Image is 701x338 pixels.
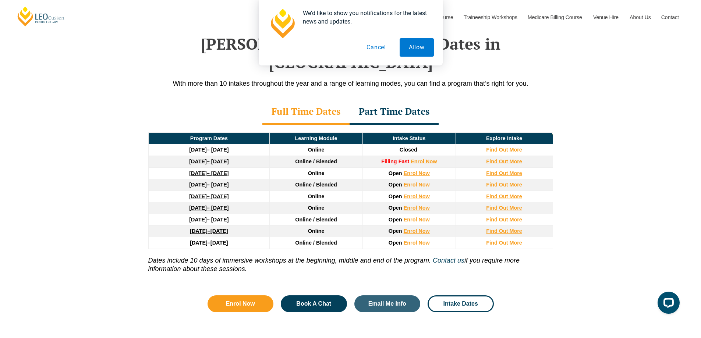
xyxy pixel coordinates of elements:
a: Find Out More [486,240,522,246]
span: Online / Blended [295,182,337,188]
a: Enrol Now [404,228,430,234]
span: Online [308,170,325,176]
a: Enrol Now [411,159,437,164]
span: Open [389,170,402,176]
p: With more than 10 intakes throughout the year and a range of learning modes, you can find a progr... [141,79,560,88]
button: Cancel [357,38,395,57]
strong: [DATE] [189,147,207,153]
div: Part Time Dates [350,99,439,125]
span: Online [308,193,325,199]
span: Open [389,217,402,223]
button: Allow [400,38,434,57]
a: Intake Dates [428,295,494,312]
span: Email Me Info [368,301,406,307]
a: Enrol Now [404,182,430,188]
span: Open [389,193,402,199]
a: Enrol Now [404,217,430,223]
a: Find Out More [486,217,522,223]
a: [DATE]– [DATE] [189,205,229,211]
span: Online [308,205,325,211]
span: Online [308,147,325,153]
strong: [DATE] [189,170,207,176]
strong: [DATE] [189,205,207,211]
span: [DATE] [210,240,228,246]
td: Intake Status [362,132,456,144]
a: Find Out More [486,205,522,211]
a: Enrol Now [404,205,430,211]
div: Full Time Dates [262,99,350,125]
span: Online / Blended [295,159,337,164]
p: if you require more information about these sessions. [148,249,553,274]
a: Enrol Now [404,170,430,176]
td: Program Dates [148,132,270,144]
span: Book A Chat [296,301,331,307]
div: We'd like to show you notifications for the latest news and updates. [297,9,434,26]
a: [DATE]– [DATE] [189,217,229,223]
td: Learning Module [270,132,363,144]
span: Open [389,240,402,246]
strong: [DATE] [190,240,208,246]
td: Explore Intake [456,132,553,144]
span: Enrol Now [226,301,255,307]
a: Find Out More [486,228,522,234]
span: Online [308,228,325,234]
strong: [DATE] [189,193,207,199]
a: [DATE]–[DATE] [190,240,228,246]
a: Find Out More [486,193,522,199]
a: Find Out More [486,159,522,164]
strong: [DATE] [189,182,207,188]
a: [DATE]– [DATE] [189,182,229,188]
a: [DATE]– [DATE] [189,159,229,164]
strong: [DATE] [190,228,208,234]
a: Contact us [433,257,464,264]
a: Find Out More [486,147,522,153]
strong: Filling Fast [381,159,409,164]
a: [DATE]–[DATE] [190,228,228,234]
span: Open [389,182,402,188]
span: [DATE] [210,228,228,234]
span: Intake Dates [443,301,478,307]
a: Enrol Now [404,240,430,246]
strong: [DATE] [189,159,207,164]
span: Closed [400,147,417,153]
span: Open [389,205,402,211]
h2: [PERSON_NAME] PLT Program Dates in [GEOGRAPHIC_DATA] [141,35,560,72]
span: Open [389,228,402,234]
i: Dates include 10 days of immersive workshops at the beginning, middle and end of the program. [148,257,431,264]
a: [DATE]– [DATE] [189,193,229,199]
a: Enrol Now [208,295,274,312]
img: notification icon [268,9,297,38]
a: Enrol Now [404,193,430,199]
span: Online / Blended [295,217,337,223]
a: Email Me Info [354,295,421,312]
a: [DATE]– [DATE] [189,170,229,176]
a: Find Out More [486,170,522,176]
span: Online / Blended [295,240,337,246]
strong: [DATE] [189,217,207,223]
a: [DATE]– [DATE] [189,147,229,153]
a: Book A Chat [281,295,347,312]
iframe: LiveChat chat widget [652,289,683,320]
a: Find Out More [486,182,522,188]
